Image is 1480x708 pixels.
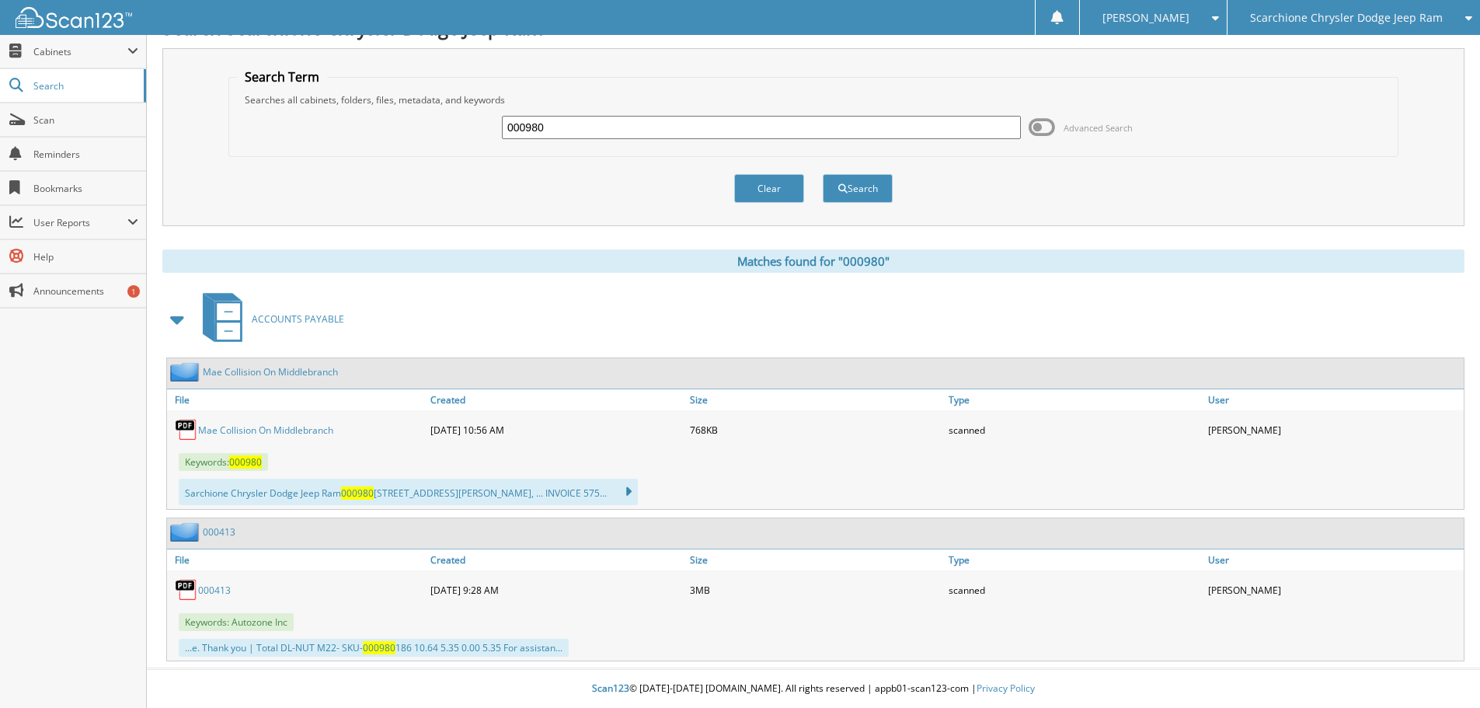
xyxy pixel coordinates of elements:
span: Cabinets [33,45,127,58]
a: Type [945,549,1204,570]
button: Search [823,174,893,203]
span: Advanced Search [1064,122,1133,134]
a: File [167,389,427,410]
div: ...e. Thank you | Total DL-NUT M22- SKU- 186 10.64 5.35 0.00 5.35 For assistan... [179,639,569,657]
img: folder2.png [170,362,203,382]
div: © [DATE]-[DATE] [DOMAIN_NAME]. All rights reserved | appb01-scan123-com | [147,670,1480,708]
span: Search [33,79,136,92]
span: 000980 [363,641,395,654]
a: Mae Collision On Middlebranch [198,424,333,437]
div: [DATE] 9:28 AM [427,574,686,605]
a: Mae Collision On Middlebranch [203,365,338,378]
a: Created [427,549,686,570]
div: Searches all cabinets, folders, files, metadata, and keywords [237,93,1390,106]
span: [PERSON_NAME] [1102,13,1189,23]
a: User [1204,389,1464,410]
span: Bookmarks [33,182,138,195]
span: 000980 [229,455,262,469]
span: Announcements [33,284,138,298]
button: Clear [734,174,804,203]
a: User [1204,549,1464,570]
div: 768KB [686,414,945,445]
span: Scarchione Chrysler Dodge Jeep Ram [1250,13,1443,23]
div: [PERSON_NAME] [1204,414,1464,445]
div: [PERSON_NAME] [1204,574,1464,605]
a: Size [686,549,945,570]
span: ACCOUNTS PAYABLE [252,312,344,326]
legend: Search Term [237,68,327,85]
a: Created [427,389,686,410]
span: 000980 [341,487,374,500]
a: 000413 [203,525,235,539]
a: Type [945,389,1204,410]
span: User Reports [33,216,127,229]
img: PDF.png [175,578,198,602]
a: Privacy Policy [977,682,1035,695]
div: scanned [945,414,1204,445]
a: ACCOUNTS PAYABLE [193,288,344,350]
div: Sarchione Chrysler Dodge Jeep Ram [STREET_ADDRESS][PERSON_NAME], ... INVOICE 575... [179,479,638,505]
span: Help [33,250,138,263]
img: PDF.png [175,418,198,441]
span: Keywords: Autozone Inc [179,613,294,631]
img: scan123-logo-white.svg [16,7,132,28]
span: Reminders [33,148,138,161]
div: Matches found for "000980" [162,249,1464,273]
a: Size [686,389,945,410]
a: File [167,549,427,570]
div: 1 [127,285,140,298]
div: [DATE] 10:56 AM [427,414,686,445]
span: Keywords: [179,453,268,471]
span: Scan [33,113,138,127]
span: Scan123 [592,682,629,695]
div: scanned [945,574,1204,605]
a: 000413 [198,584,231,597]
div: 3MB [686,574,945,605]
img: folder2.png [170,522,203,542]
